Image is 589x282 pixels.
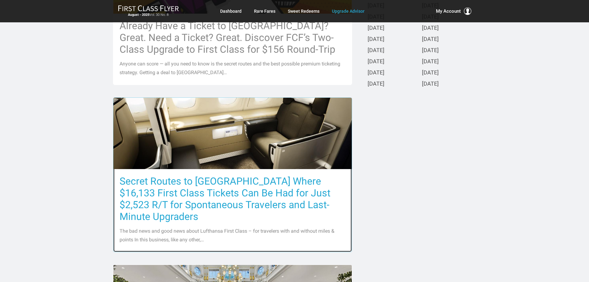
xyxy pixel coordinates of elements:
a: [DATE] [368,25,384,32]
a: Secret Routes to [GEOGRAPHIC_DATA] Where $16,133 First Class Tickets Can Be Had for Just $2,523 R... [113,97,352,252]
p: The bad news and good news about Lufthansa First Class – for travelers with and without miles & p... [120,227,346,244]
a: [DATE] [368,59,384,65]
img: First Class Flyer [118,5,179,11]
button: My Account [436,7,471,15]
p: Anyone can score — all you need to know is the secret routes and the best possible premium ticket... [120,60,346,77]
a: [DATE] [368,47,384,54]
span: My Account [436,7,461,15]
a: [DATE] [422,25,439,32]
a: [DATE] [422,47,439,54]
a: [DATE] [368,36,384,43]
a: Sweet Redeems [288,6,319,17]
a: [DATE] [422,36,439,43]
h3: Secret Routes to [GEOGRAPHIC_DATA] Where $16,133 First Class Tickets Can Be Had for Just $2,523 R... [120,175,346,222]
a: [DATE] [368,81,384,87]
a: Upgrade Advisor [332,6,365,17]
a: Rare Fares [254,6,275,17]
strong: August - 2025 [128,13,149,17]
a: [DATE] [368,70,384,76]
a: First Class FlyerAugust - 2025Vol. 30 No. 8 [118,5,179,17]
h3: Already Have a Ticket to [GEOGRAPHIC_DATA]? Great. Need a Ticket? Great. Discover FCF’s Two-Class... [120,20,346,55]
small: Vol. 30 No. 8 [118,13,179,17]
a: Dashboard [220,6,242,17]
a: [DATE] [422,70,439,76]
a: [DATE] [422,59,439,65]
a: [DATE] [422,81,439,87]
